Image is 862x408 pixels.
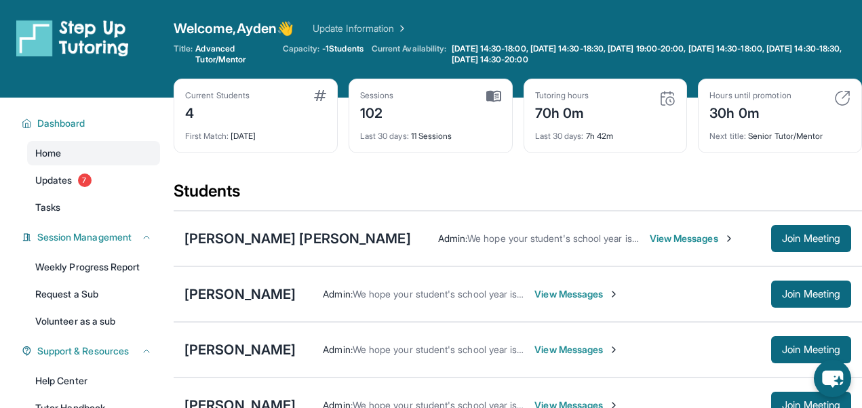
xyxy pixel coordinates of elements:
span: -1 Students [322,43,364,54]
span: Admin : [438,232,467,244]
img: Chevron-Right [724,233,734,244]
a: Home [27,141,160,165]
a: Volunteer as a sub [27,309,160,333]
div: 30h 0m [709,101,791,123]
div: 7h 42m [535,123,676,142]
span: Session Management [37,230,132,244]
button: chat-button [814,360,851,397]
span: Current Availability: [372,43,446,65]
span: Admin : [323,344,352,355]
div: Tutoring hours [535,90,589,101]
span: Last 30 days : [360,131,409,141]
span: Home [35,146,61,160]
div: Hours until promotion [709,90,791,101]
div: [PERSON_NAME] [184,340,296,359]
span: First Match : [185,131,229,141]
div: 70h 0m [535,101,589,123]
a: Request a Sub [27,282,160,306]
a: Tasks [27,195,160,220]
span: [DATE] 14:30-18:00, [DATE] 14:30-18:30, [DATE] 19:00-20:00, [DATE] 14:30-18:00, [DATE] 14:30-18:3... [452,43,859,65]
span: View Messages [534,343,619,356]
img: logo [16,19,129,57]
img: card [486,90,501,102]
a: Updates7 [27,168,160,192]
div: Senior Tutor/Mentor [709,123,850,142]
img: Chevron-Right [608,289,619,300]
a: Weekly Progress Report [27,255,160,279]
span: Join Meeting [782,290,840,298]
button: Dashboard [32,117,152,130]
img: card [834,90,850,106]
span: View Messages [534,287,619,301]
button: Join Meeting [771,281,851,308]
div: Current Students [185,90,250,101]
div: 102 [360,101,394,123]
span: Last 30 days : [535,131,584,141]
span: Dashboard [37,117,85,130]
img: Chevron-Right [608,344,619,355]
a: [DATE] 14:30-18:00, [DATE] 14:30-18:30, [DATE] 19:00-20:00, [DATE] 14:30-18:00, [DATE] 14:30-18:3... [449,43,862,65]
div: [PERSON_NAME] [184,285,296,304]
span: Support & Resources [37,344,129,358]
div: [DATE] [185,123,326,142]
img: Chevron Right [394,22,408,35]
span: Tasks [35,201,60,214]
span: Title: [174,43,193,65]
a: Help Center [27,369,160,393]
div: 4 [185,101,250,123]
div: 11 Sessions [360,123,501,142]
span: Join Meeting [782,346,840,354]
span: Admin : [323,288,352,300]
span: Advanced Tutor/Mentor [195,43,274,65]
img: card [659,90,675,106]
img: card [314,90,326,101]
button: Session Management [32,230,152,244]
span: Welcome, Ayden 👋 [174,19,294,38]
span: 7 [78,174,92,187]
a: Update Information [313,22,408,35]
span: Updates [35,174,73,187]
button: Support & Resources [32,344,152,358]
button: Join Meeting [771,225,851,252]
span: Join Meeting [782,234,840,243]
div: [PERSON_NAME] [PERSON_NAME] [184,229,411,248]
div: Students [174,180,862,210]
span: Capacity: [283,43,320,54]
button: Join Meeting [771,336,851,363]
span: View Messages [650,232,734,245]
div: Sessions [360,90,394,101]
span: Next title : [709,131,746,141]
